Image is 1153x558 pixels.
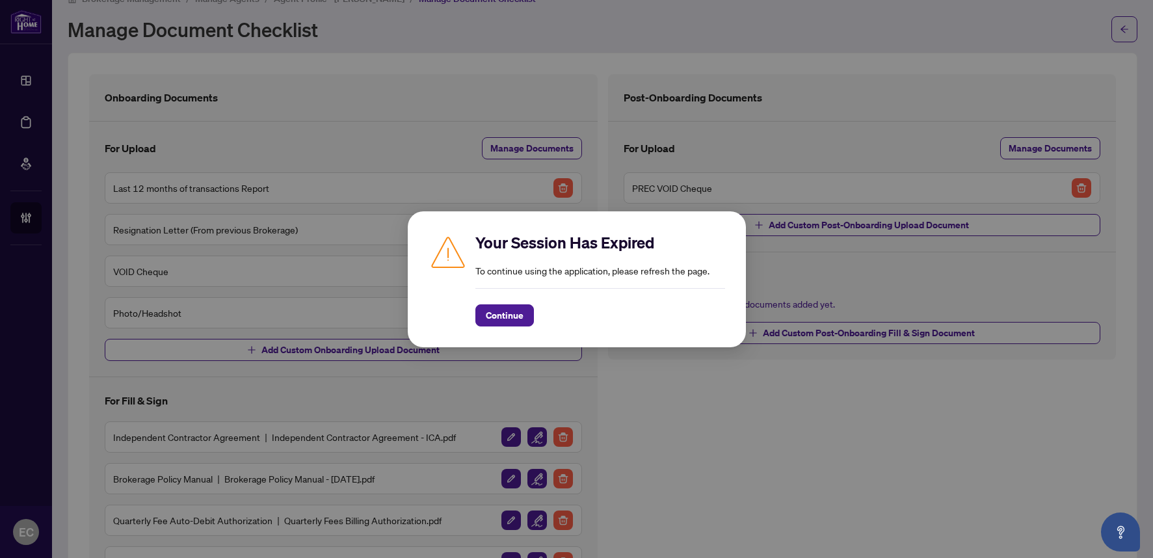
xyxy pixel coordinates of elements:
button: Continue [475,304,534,326]
div: To continue using the application, please refresh the page. [475,232,725,326]
button: Open asap [1101,512,1140,551]
span: Continue [486,305,523,326]
img: Caution icon [429,232,468,271]
h2: Your Session Has Expired [475,232,725,253]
